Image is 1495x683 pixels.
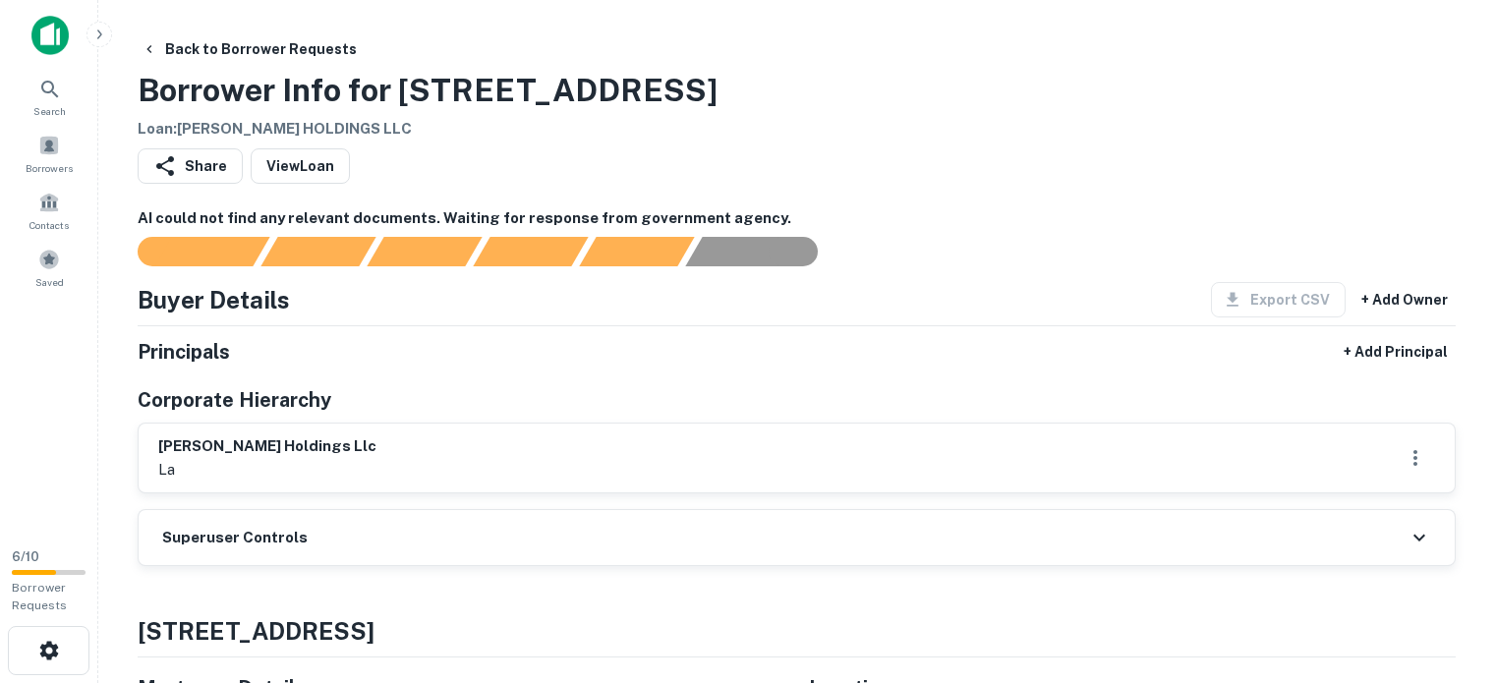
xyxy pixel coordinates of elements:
[251,148,350,184] a: ViewLoan
[473,237,588,266] div: Principals found, AI now looking for contact information...
[31,16,69,55] img: capitalize-icon.png
[6,70,92,123] a: Search
[138,148,243,184] button: Share
[6,127,92,180] a: Borrowers
[114,237,261,266] div: Sending borrower request to AI...
[1336,334,1456,370] button: + Add Principal
[158,435,376,458] h6: [PERSON_NAME] holdings llc
[686,237,841,266] div: AI fulfillment process complete.
[6,241,92,294] a: Saved
[33,103,66,119] span: Search
[138,67,718,114] h3: Borrower Info for [STREET_ADDRESS]
[6,184,92,237] a: Contacts
[367,237,482,266] div: Documents found, AI parsing details...
[579,237,694,266] div: Principals found, still searching for contact information. This may take time...
[12,549,39,564] span: 6 / 10
[138,118,718,141] h6: Loan : [PERSON_NAME] HOLDINGS LLC
[134,31,365,67] button: Back to Borrower Requests
[138,613,1456,649] h4: [STREET_ADDRESS]
[35,274,64,290] span: Saved
[138,282,290,317] h4: Buyer Details
[162,527,308,549] h6: Superuser Controls
[138,385,331,415] h5: Corporate Hierarchy
[158,458,376,482] p: la
[1353,282,1456,317] button: + Add Owner
[12,581,67,612] span: Borrower Requests
[1397,526,1495,620] iframe: Chat Widget
[138,337,230,367] h5: Principals
[29,217,69,233] span: Contacts
[138,207,1456,230] h6: AI could not find any relevant documents. Waiting for response from government agency.
[26,160,73,176] span: Borrowers
[260,237,375,266] div: Your request is received and processing...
